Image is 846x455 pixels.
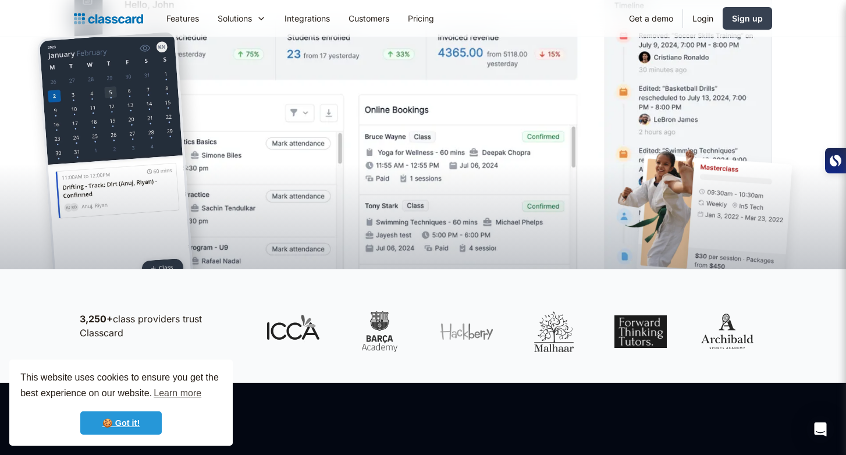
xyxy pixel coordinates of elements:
[683,5,723,31] a: Login
[208,5,275,31] div: Solutions
[806,415,834,443] div: Open Intercom Messenger
[157,5,208,31] a: Features
[620,5,683,31] a: Get a demo
[80,312,243,340] p: class providers trust Classcard
[152,385,203,402] a: learn more about cookies
[9,360,233,446] div: cookieconsent
[732,12,763,24] div: Sign up
[74,10,143,27] a: home
[80,313,113,325] strong: 3,250+
[20,371,222,402] span: This website uses cookies to ensure you get the best experience on our website.
[399,5,443,31] a: Pricing
[218,12,252,24] div: Solutions
[339,5,399,31] a: Customers
[723,7,772,30] a: Sign up
[80,411,162,435] a: dismiss cookie message
[275,5,339,31] a: Integrations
